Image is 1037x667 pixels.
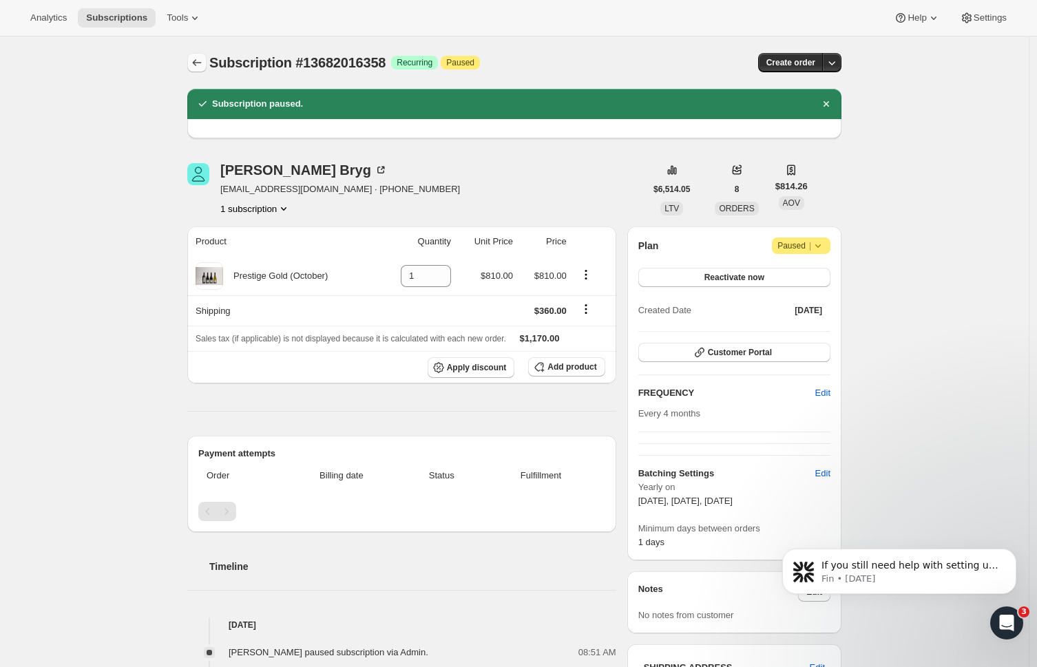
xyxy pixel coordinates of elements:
h2: Plan [638,239,659,253]
th: Shipping [187,295,378,326]
span: Billing date [285,469,399,483]
span: Help [908,12,926,23]
button: Edit [807,382,839,404]
button: Edit [807,463,839,485]
span: Edit [815,467,830,480]
span: Sales tax (if applicable) is not displayed because it is calculated with each new order. [196,334,506,343]
button: Dismiss notification [817,94,836,114]
button: Customer Portal [638,343,830,362]
span: Subscriptions [86,12,147,23]
button: Product actions [575,267,597,282]
h2: Timeline [209,560,616,573]
button: Help [886,8,948,28]
span: Status [406,469,476,483]
span: 1 days [638,537,664,547]
span: Every 4 months [638,408,700,419]
span: 3 [1018,606,1029,617]
div: [PERSON_NAME] Bryg [220,163,388,177]
span: $360.00 [534,306,567,316]
span: No notes from customer [638,610,734,620]
span: Paused [777,239,825,253]
span: Minimum days between orders [638,522,830,536]
span: Fulfillment [485,469,596,483]
button: Product actions [220,202,291,215]
span: [DATE], [DATE], [DATE] [638,496,733,506]
button: Apply discount [428,357,515,378]
button: [DATE] [786,301,830,320]
span: Subscription #13682016358 [209,55,386,70]
button: Subscriptions [78,8,156,28]
button: Tools [158,8,210,28]
iframe: Intercom notifications message [762,520,1037,630]
span: AOV [783,198,800,208]
span: $810.00 [481,271,513,281]
span: [PERSON_NAME] paused subscription via Admin. [229,647,428,657]
button: $6,514.05 [645,180,698,199]
button: Create order [758,53,824,72]
h2: Payment attempts [198,447,605,460]
span: $810.00 [534,271,567,281]
span: [DATE] [795,305,822,316]
h2: FREQUENCY [638,386,815,400]
h6: Batching Settings [638,467,815,480]
span: Created Date [638,304,691,317]
span: $6,514.05 [653,184,690,195]
span: Reactivate now [704,272,764,283]
span: [EMAIL_ADDRESS][DOMAIN_NAME] · [PHONE_NUMBER] [220,182,460,196]
button: Settings [952,8,1015,28]
button: Subscriptions [187,53,207,72]
th: Quantity [378,226,455,257]
span: Robert Bryg [187,163,209,185]
span: Add product [547,361,596,372]
h2: Subscription paused. [212,97,303,111]
iframe: Intercom live chat [990,606,1023,639]
span: 08:51 AM [578,646,616,659]
button: Reactivate now [638,268,830,287]
button: 8 [726,180,748,199]
span: Create order [766,57,815,68]
span: Customer Portal [708,347,772,358]
span: | [809,240,811,251]
span: Apply discount [447,362,507,373]
th: Price [517,226,571,257]
span: Settings [974,12,1007,23]
nav: Pagination [198,502,605,521]
span: Paused [446,57,474,68]
button: Shipping actions [575,301,597,317]
span: Tools [167,12,188,23]
button: Analytics [22,8,75,28]
button: Add product [528,357,605,377]
th: Order [198,460,281,491]
span: ORDERS [719,204,754,213]
span: 8 [735,184,740,195]
span: Yearly on [638,480,830,494]
span: LTV [664,204,679,213]
span: Analytics [30,12,67,23]
h4: [DATE] [187,618,616,632]
h3: Notes [638,582,799,602]
span: Edit [815,386,830,400]
th: Product [187,226,378,257]
span: $1,170.00 [520,333,560,343]
div: Prestige Gold (October) [223,269,328,283]
span: $814.26 [775,180,808,193]
span: Recurring [397,57,432,68]
th: Unit Price [455,226,517,257]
